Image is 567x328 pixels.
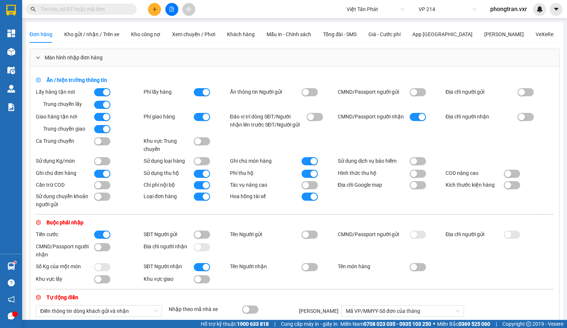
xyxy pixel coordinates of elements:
[237,321,269,327] strong: 1900 633 818
[446,181,504,189] div: Kích thước kiện hàng
[338,230,410,238] div: CMND/Passport người gửi
[446,230,504,238] div: Địa chỉ người gửi
[338,88,410,96] div: CMND/Passport người gửi
[144,88,194,96] div: Phí lấy hàng
[230,262,302,270] div: Tên Người nhận
[274,320,275,328] span: |
[446,169,504,177] div: COD nâng cao
[7,262,15,270] img: warehouse-icon
[484,4,533,14] span: phongtran.vxr
[550,3,563,16] button: caret-down
[144,181,194,189] div: Chi phí nội bộ
[8,279,15,286] span: question-circle
[36,242,94,259] div: CMND/Passport người nhận
[144,113,194,121] div: Phí giao hàng
[172,31,215,37] span: Xem chuyến / Phơi
[144,192,194,200] div: Loại đơn hàng
[36,169,94,177] div: Ghi chú đơn hàng
[30,31,52,37] span: Đơn hàng
[36,125,94,133] div: Trung chuyển giao
[299,308,339,314] span: [PERSON_NAME]
[36,262,94,270] div: Số Kg của một món
[182,3,195,16] button: aim
[186,7,191,12] span: aim
[338,157,410,165] div: Sử dụng dịch vụ bảo hiểm
[338,181,410,189] div: Địa chỉ Google map
[419,4,476,15] span: VP 214
[230,169,302,177] div: Phí thu hộ
[36,294,78,300] span: Tự động điền
[131,30,160,38] div: Kho công nợ
[412,30,472,38] div: App [GEOGRAPHIC_DATA]
[437,320,490,328] span: Miền Bắc
[36,230,94,238] div: Tiền cước
[227,30,255,38] div: Khách hàng
[36,157,94,165] div: Sử dụng Kg/món
[169,7,174,12] span: file-add
[8,296,15,303] span: notification
[230,157,302,165] div: Ghi chú món hàng
[144,137,194,153] div: Khu vực Trung chuyển
[526,321,531,327] span: copyright
[433,322,435,325] span: ⚪️
[338,169,410,177] div: Hình thức thu hộ
[36,113,94,121] div: Giao hàng tận nơi
[148,3,161,16] button: plus
[36,181,94,189] div: Cấn trừ COD
[166,305,240,313] div: Nhập theo mã nhà xe
[36,275,94,283] div: Khu vực lấy
[364,321,431,327] strong: 0708 023 035 - 0935 103 250
[553,6,560,13] span: caret-down
[165,3,178,16] button: file-add
[267,31,311,37] span: Mẫu in - Chính sách
[230,230,302,238] div: Tên Người gửi
[346,305,460,317] span: Mã VP/MMYY-Số đơn của tháng
[144,157,194,165] div: Sử dụng loại hàng
[7,85,15,93] img: warehouse-icon
[36,77,41,83] span: setting
[144,230,194,238] div: SĐT Người gửi
[484,30,524,38] div: [PERSON_NAME]
[338,262,410,270] div: Tên món hàng
[6,5,16,16] img: logo-vxr
[7,30,15,37] img: dashboard-icon
[144,275,194,283] div: Khu vực giao
[536,6,543,13] img: icon-new-feature
[36,295,41,300] span: setting
[7,103,15,111] img: solution-icon
[230,113,302,129] div: Đảo vị trí dòng SĐT/Người nhận lên trước SĐT/Người gửi
[144,169,194,177] div: Sử dụng thu hộ
[230,181,302,189] div: Tác vụ nâng cao
[144,262,194,270] div: SĐT Người nhận
[36,88,94,96] div: Lấy hàng tận nơi
[30,49,559,66] div: Màn hình nhập đơn hàng
[36,192,94,208] div: Sử dụng chuyển khoản người gửi
[338,113,410,121] div: CMND/Passport người nhận
[446,113,518,121] div: Địa chỉ người nhận
[14,261,16,263] sup: 1
[368,31,401,37] span: Giá - Cước phí
[36,137,94,145] div: Ca Trung chuyển
[36,76,251,84] div: Ẩn / hiện trường thông tin
[7,66,15,74] img: warehouse-icon
[281,320,339,328] span: Cung cấp máy in - giấy in:
[201,320,269,328] span: Hỗ trợ kỹ thuật:
[536,30,553,38] div: VeXeRe
[31,7,36,12] span: search
[36,220,41,225] span: setting
[347,4,404,15] span: Việt Tân Phát
[323,31,357,37] span: Tổng đài - SMS
[8,313,15,320] span: message
[230,88,302,96] div: Ẩn thông tin Người gửi
[36,100,94,108] div: Trung chuyển lấy
[458,321,490,327] strong: 0369 525 060
[230,192,302,200] div: Hoa hồng tài xế
[40,305,158,317] span: Điền thông tin dòng khách gửi và nhận
[144,242,194,251] div: Địa chỉ người nhận
[36,220,83,225] span: Buộc phải nhập
[64,31,119,37] span: Kho gửi / nhận / Trên xe
[446,88,518,96] div: Địa chỉ người gửi
[7,48,15,56] img: warehouse-icon
[340,320,431,328] span: Miền Nam
[41,5,128,13] input: Tìm tên, số ĐT hoặc mã đơn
